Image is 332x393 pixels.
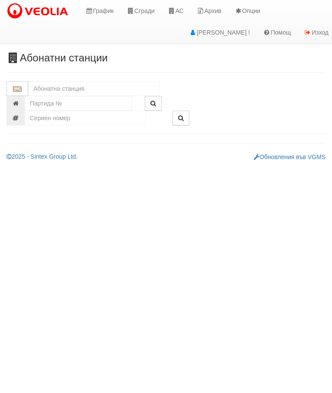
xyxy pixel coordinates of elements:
a: 2025 - Sintex Group Ltd. [6,153,78,160]
a: [PERSON_NAME] ! [182,22,256,43]
input: Сериен номер [25,111,146,125]
h3: Абонатни станции [6,52,326,64]
input: Партида № [25,96,132,111]
a: Обновления във VGMS [254,153,326,160]
a: Помощ [256,22,297,43]
input: Абонатна станция [28,81,160,96]
img: VeoliaLogo.png [6,2,72,20]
